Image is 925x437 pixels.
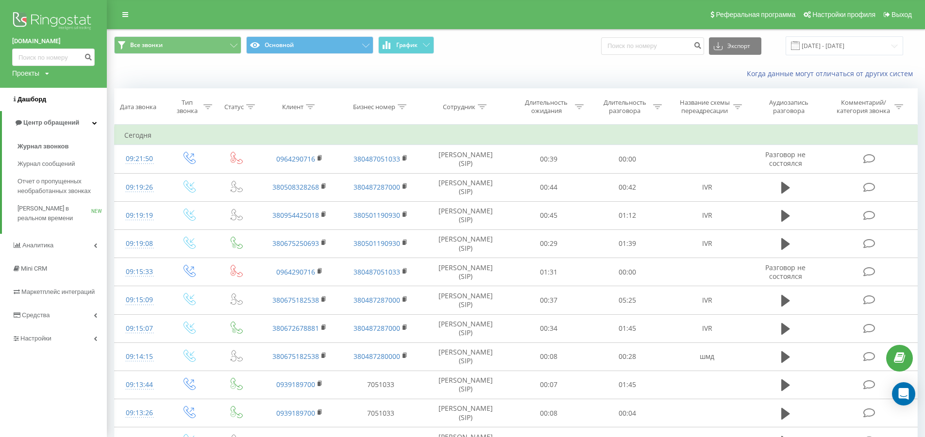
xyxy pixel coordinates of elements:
a: 0939189700 [276,408,315,418]
td: 00:04 [588,399,666,427]
a: 380487280000 [353,352,400,361]
a: 380487051033 [353,267,400,276]
a: Центр обращений [2,111,107,134]
td: [PERSON_NAME] (SIP) [421,286,509,314]
a: 380675182538 [272,352,319,361]
td: IVR [666,229,748,258]
span: Аналитика [22,242,53,249]
span: Реферальная программа [716,11,795,18]
td: IVR [666,286,748,314]
td: шмд [666,342,748,371]
div: 09:21:50 [124,149,155,168]
td: 00:00 [588,258,666,286]
span: Все звонки [130,41,163,49]
span: Дашборд [17,96,46,103]
button: График [378,36,434,54]
div: Длительность ожидания [521,98,572,115]
a: 380675250693 [272,239,319,248]
button: Экспорт [709,37,761,55]
button: Основной [246,36,373,54]
a: 380487051033 [353,154,400,163]
td: 00:44 [509,173,588,201]
td: Сегодня [115,126,918,145]
td: [PERSON_NAME] (SIP) [421,342,509,371]
td: 05:25 [588,286,666,314]
a: [PERSON_NAME] в реальном времениNEW [17,200,107,227]
div: Тип звонка [173,98,201,115]
div: Сотрудник [443,103,475,111]
div: Комментарий/категория звонка [835,98,892,115]
td: 00:08 [509,399,588,427]
span: Mini CRM [21,265,47,272]
div: 09:19:26 [124,178,155,197]
td: 00:37 [509,286,588,314]
td: 01:45 [588,314,666,342]
a: 380501190930 [353,210,400,220]
a: 0964290716 [276,267,315,276]
div: Аудиозапись разговора [757,98,820,115]
span: Центр обращений [23,119,79,126]
td: [PERSON_NAME] (SIP) [421,314,509,342]
div: 09:19:08 [124,234,155,253]
td: 00:45 [509,201,588,229]
button: Все звонки [114,36,241,54]
td: 01:39 [588,229,666,258]
input: Поиск по номеру [12,49,95,66]
a: 380487287000 [353,324,400,333]
span: Разговор не состоялся [765,263,806,281]
span: [PERSON_NAME] в реальном времени [17,204,91,223]
td: 01:45 [588,371,666,399]
td: IVR [666,314,748,342]
a: 380487287000 [353,182,400,192]
span: Журнал звонков [17,142,68,151]
span: Отчет о пропущенных необработанных звонках [17,177,102,196]
span: Средства [22,311,50,319]
div: Бизнес номер [353,103,395,111]
span: Выход [891,11,912,18]
a: Отчет о пропущенных необработанных звонках [17,173,107,200]
a: Когда данные могут отличаться от других систем [747,69,918,78]
span: Маркетплейс интеграций [21,288,95,295]
a: 380672678881 [272,324,319,333]
a: Журнал звонков [17,138,107,155]
td: 01:12 [588,201,666,229]
a: 380954425018 [272,210,319,220]
a: 380501190930 [353,239,400,248]
a: 0964290716 [276,154,315,163]
td: [PERSON_NAME] (SIP) [421,399,509,427]
a: Журнал сообщений [17,155,107,173]
div: 09:19:19 [124,206,155,225]
input: Поиск по номеру [601,37,704,55]
div: Open Intercom Messenger [892,382,915,405]
a: 380675182538 [272,295,319,305]
div: Проекты [12,68,39,78]
td: IVR [666,201,748,229]
div: Длительность разговора [599,98,651,115]
td: [PERSON_NAME] (SIP) [421,145,509,173]
td: 00:39 [509,145,588,173]
div: 09:15:33 [124,262,155,281]
div: Клиент [282,103,303,111]
div: Статус [224,103,244,111]
a: 0939189700 [276,380,315,389]
div: 09:15:07 [124,319,155,338]
span: Разговор не состоялся [765,150,806,168]
span: Настройки [20,335,51,342]
td: [PERSON_NAME] (SIP) [421,229,509,258]
a: 380508328268 [272,182,319,192]
td: [PERSON_NAME] (SIP) [421,173,509,201]
div: 09:15:09 [124,291,155,309]
span: Настройки профиля [812,11,875,18]
td: 00:42 [588,173,666,201]
div: Название схемы переадресации [679,98,731,115]
div: 09:14:15 [124,347,155,366]
td: 00:29 [509,229,588,258]
td: 7051033 [340,399,422,427]
td: 01:31 [509,258,588,286]
td: 00:28 [588,342,666,371]
td: 7051033 [340,371,422,399]
td: 00:34 [509,314,588,342]
span: Журнал сообщений [17,159,75,169]
td: 00:07 [509,371,588,399]
div: Дата звонка [120,103,156,111]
